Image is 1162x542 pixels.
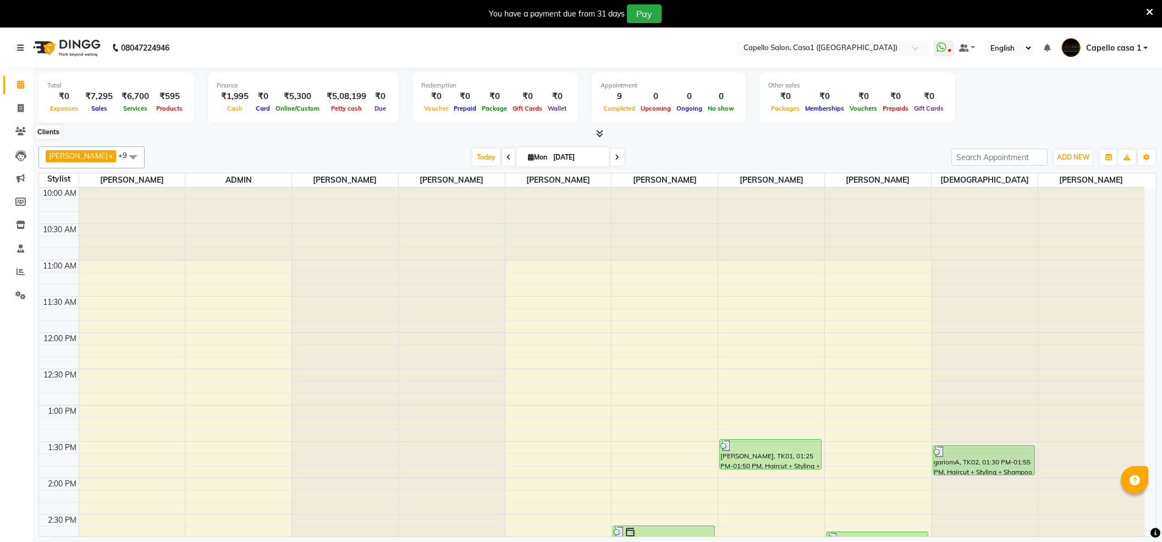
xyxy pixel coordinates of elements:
[39,173,79,185] div: Stylist
[1057,153,1089,161] span: ADD NEW
[35,125,62,139] div: Clients
[479,105,510,112] span: Package
[46,514,79,526] div: 2:30 PM
[41,224,79,236] div: 10:30 AM
[601,105,638,112] span: Completed
[41,333,79,344] div: 12:00 PM
[545,90,569,103] div: ₹0
[510,90,545,103] div: ₹0
[505,173,612,187] span: [PERSON_NAME]
[674,90,705,103] div: 0
[768,105,802,112] span: Packages
[933,446,1034,475] div: gariomA, TK02, 01:30 PM-01:55 PM, Haircut + Styling + Shampoo & Conditioner
[81,90,117,103] div: ₹7,295
[47,90,81,103] div: ₹0
[41,188,79,199] div: 10:00 AM
[638,90,674,103] div: 0
[718,173,824,187] span: [PERSON_NAME]
[421,90,451,103] div: ₹0
[372,105,389,112] span: Due
[322,90,371,103] div: ₹5,08,199
[108,151,113,160] a: x
[802,90,847,103] div: ₹0
[601,90,638,103] div: 9
[880,105,911,112] span: Prepaids
[705,90,737,103] div: 0
[47,105,81,112] span: Expenses
[399,173,505,187] span: [PERSON_NAME]
[153,105,185,112] span: Products
[627,4,662,23] button: Pay
[768,90,802,103] div: ₹0
[28,32,103,63] img: logo
[253,105,273,112] span: Card
[421,81,569,90] div: Redemption
[451,105,479,112] span: Prepaid
[1061,38,1081,57] img: Capello casa 1
[847,105,880,112] span: Vouchers
[674,105,705,112] span: Ongoing
[601,81,737,90] div: Appointment
[638,105,674,112] span: Upcoming
[253,90,273,103] div: ₹0
[612,173,718,187] span: [PERSON_NAME]
[472,149,500,166] span: Today
[550,149,605,166] input: 2025-09-01
[720,440,821,469] div: [PERSON_NAME], TK01, 01:25 PM-01:50 PM, Haircut + Styling + Shampoo & Conditioner
[41,260,79,272] div: 11:00 AM
[847,90,880,103] div: ₹0
[41,369,79,381] div: 12:30 PM
[880,90,911,103] div: ₹0
[46,406,79,417] div: 1:00 PM
[185,173,291,187] span: ADMIN
[118,151,135,160] span: +9
[217,81,390,90] div: Finance
[120,105,150,112] span: Services
[932,173,1038,187] span: [DEMOGRAPHIC_DATA]
[705,105,737,112] span: No show
[41,297,79,308] div: 11:30 AM
[1086,42,1141,54] span: Capello casa 1
[292,173,398,187] span: [PERSON_NAME]
[768,81,946,90] div: Other sales
[273,90,322,103] div: ₹5,300
[47,81,185,90] div: Total
[121,32,169,63] b: 08047224946
[479,90,510,103] div: ₹0
[1054,150,1092,165] button: ADD NEW
[825,173,931,187] span: [PERSON_NAME]
[371,90,390,103] div: ₹0
[328,105,365,112] span: Petty cash
[525,153,550,161] span: Mon
[46,478,79,490] div: 2:00 PM
[224,105,245,112] span: Cash
[911,90,946,103] div: ₹0
[217,90,253,103] div: ₹1,995
[153,90,185,103] div: ₹595
[451,90,479,103] div: ₹0
[545,105,569,112] span: Wallet
[1038,173,1144,187] span: [PERSON_NAME]
[802,105,847,112] span: Memberships
[489,8,625,20] div: You have a payment due from 31 days
[89,105,110,112] span: Sales
[79,173,185,187] span: [PERSON_NAME]
[117,90,153,103] div: ₹6,700
[421,105,451,112] span: Voucher
[510,105,545,112] span: Gift Cards
[951,149,1048,166] input: Search Appointment
[46,442,79,453] div: 1:30 PM
[49,151,108,160] span: [PERSON_NAME]
[911,105,946,112] span: Gift Cards
[273,105,322,112] span: Online/Custom
[1116,498,1151,531] iframe: chat widget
